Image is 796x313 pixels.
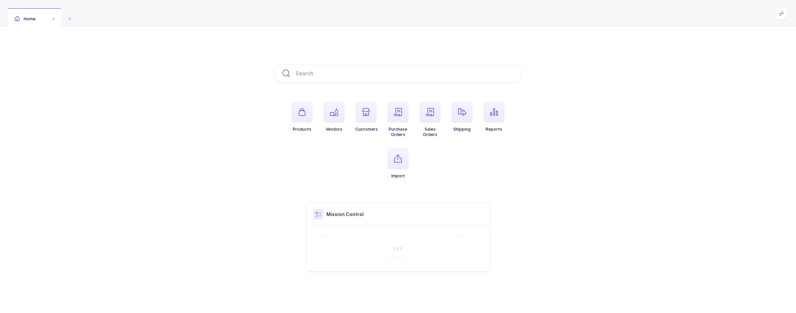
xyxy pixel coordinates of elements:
[326,211,364,218] h3: Mission Control
[274,64,522,83] input: Search
[355,101,378,132] button: Customers
[323,101,345,132] button: Vendors
[387,101,409,137] button: PurchaseOrders
[451,101,473,132] button: Shipping
[291,101,313,132] button: Products
[419,101,441,137] button: SalesOrders
[387,148,409,179] button: Import
[15,16,36,21] span: Home
[483,101,505,132] button: Reports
